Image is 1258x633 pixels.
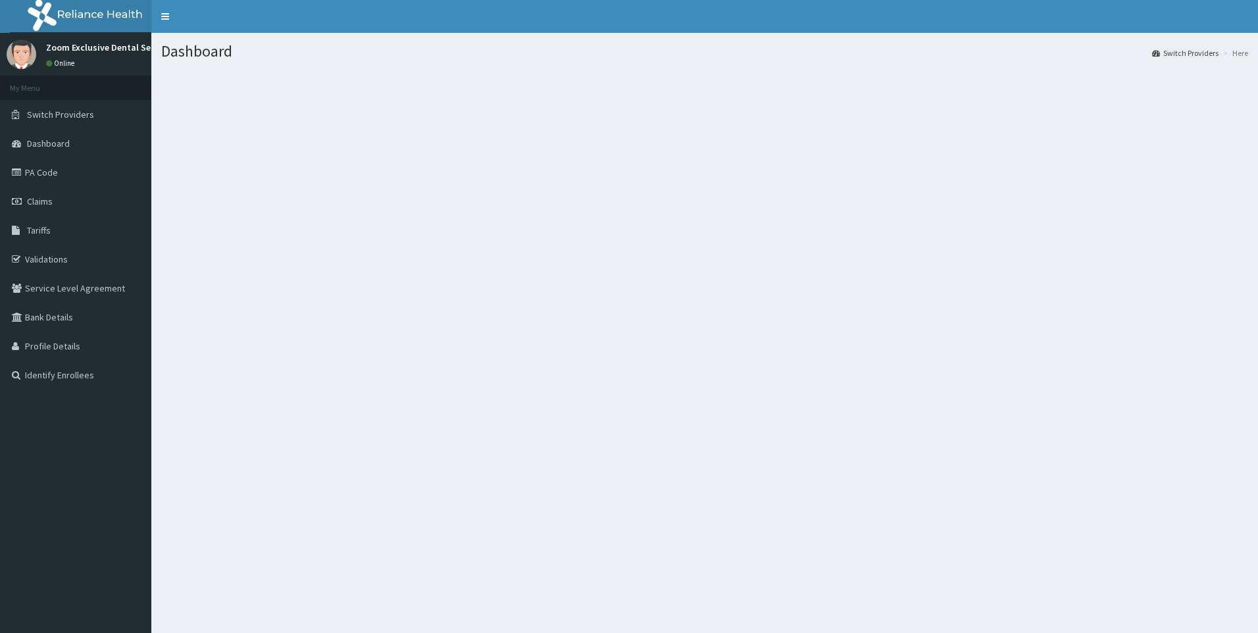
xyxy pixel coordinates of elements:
[27,138,70,149] span: Dashboard
[46,59,78,68] a: Online
[27,224,51,236] span: Tariffs
[1220,47,1248,59] li: Here
[27,195,53,207] span: Claims
[46,43,209,52] p: Zoom Exclusive Dental Services Limited
[1152,47,1219,59] a: Switch Providers
[161,43,1248,60] h1: Dashboard
[7,39,36,69] img: User Image
[27,109,94,120] span: Switch Providers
